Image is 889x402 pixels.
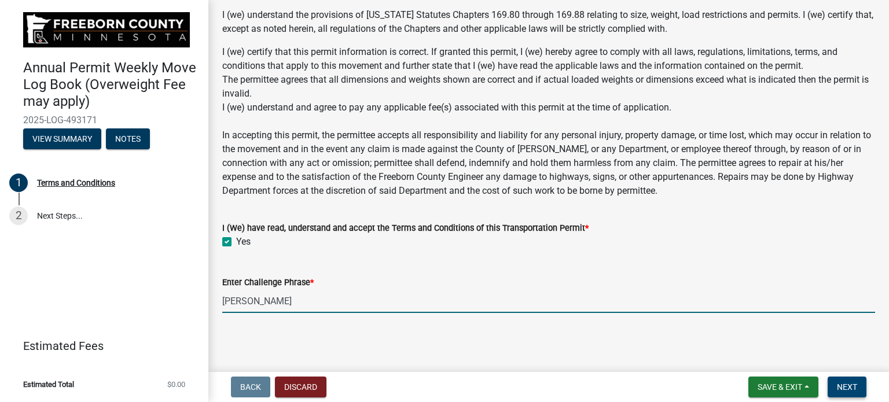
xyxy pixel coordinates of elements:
label: Yes [236,235,251,249]
wm-modal-confirm: Notes [106,135,150,144]
a: Estimated Fees [9,334,190,357]
div: 2 [9,206,28,225]
button: Back [231,377,270,397]
wm-modal-confirm: Summary [23,135,101,144]
p: I (we) understand the provisions of [US_STATE] Statutes Chapters 169.80 through 169.88 relating t... [222,8,875,36]
span: Estimated Total [23,381,74,388]
div: 1 [9,174,28,192]
span: Back [240,382,261,392]
div: Terms and Conditions [37,179,115,187]
h4: Annual Permit Weekly Move Log Book (Overweight Fee may apply) [23,60,199,109]
img: Freeborn County, Minnesota [23,12,190,47]
label: Enter Challenge Phrase [222,279,314,287]
button: Next [828,377,866,397]
span: Save & Exit [758,382,802,392]
button: Discard [275,377,326,397]
p: I (we) certify that this permit information is correct. If granted this permit, I (we) hereby agr... [222,45,875,198]
button: Save & Exit [748,377,818,397]
button: View Summary [23,128,101,149]
span: $0.00 [167,381,185,388]
label: I (We) have read, understand and accept the Terms and Conditions of this Transportation Permit [222,224,589,233]
span: 2025-LOG-493171 [23,115,185,126]
button: Notes [106,128,150,149]
span: Next [837,382,857,392]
